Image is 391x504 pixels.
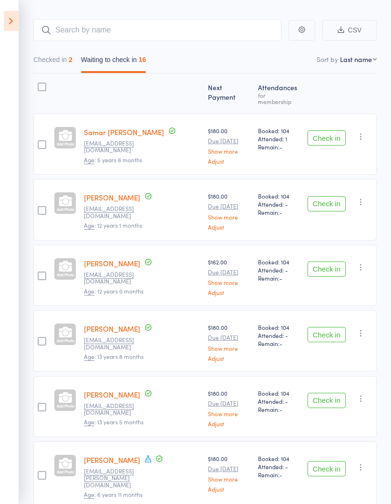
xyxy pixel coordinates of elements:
span: : 12 years 0 months [84,287,144,295]
div: $180.00 [208,454,250,492]
small: Due [DATE] [208,334,250,341]
small: Due [DATE] [208,203,250,210]
span: Attended: - [258,331,300,339]
a: Show more [208,214,250,220]
button: Check in [308,262,346,277]
span: : 13 years 8 months [84,352,144,361]
span: Booked: 104 [258,126,300,135]
button: CSV [322,20,377,41]
a: [PERSON_NAME] [84,192,140,202]
span: Remain: [258,143,300,151]
span: Remain: [258,471,300,479]
a: Show more [208,345,250,351]
div: 2 [69,56,72,63]
span: Booked: 104 [258,192,300,200]
a: Show more [208,410,250,417]
button: Checked in2 [33,51,72,73]
span: : 13 years 5 months [84,418,144,426]
label: Sort by [317,54,338,64]
a: Adjust [208,420,250,427]
small: Due [DATE] [208,137,250,144]
button: Check in [308,327,346,342]
div: 16 [139,56,146,63]
a: Adjust [208,289,250,295]
small: Due [DATE] [208,465,250,472]
small: rkaukoti@gmail.com [84,336,146,350]
span: Attended: - [258,462,300,471]
div: Atten­dances [254,78,304,109]
button: Check in [308,130,346,146]
div: $180.00 [208,323,250,361]
small: Cheers2rk@gmail.com [84,205,146,219]
button: Check in [308,196,346,211]
span: Booked: 104 [258,454,300,462]
span: - [279,339,282,347]
div: Last name [340,54,372,64]
a: Adjust [208,486,250,492]
span: - [279,208,282,216]
a: Show more [208,148,250,154]
a: [PERSON_NAME] [84,455,140,465]
small: Due [DATE] [208,269,250,275]
a: Show more [208,476,250,482]
a: Adjust [208,355,250,361]
div: $180.00 [208,389,250,427]
span: Attended: - [258,200,300,208]
div: $180.00 [208,126,250,164]
div: Next Payment [204,78,254,109]
a: Adjust [208,158,250,164]
a: [PERSON_NAME] [84,324,140,334]
span: : 12 years 1 months [84,221,142,230]
span: Attended: - [258,397,300,405]
button: Check in [308,461,346,476]
span: Remain: [258,405,300,413]
button: Check in [308,393,346,408]
span: Booked: 104 [258,258,300,266]
button: Waiting to check in16 [81,51,146,73]
div: $162.00 [208,258,250,295]
span: Remain: [258,274,300,282]
span: - [279,274,282,282]
span: Remain: [258,339,300,347]
a: Samar [PERSON_NAME] [84,127,164,137]
span: : 5 years 6 months [84,156,142,164]
small: Joyveen@gmail.com [84,402,146,416]
span: Booked: 104 [258,323,300,331]
span: - [279,143,282,151]
span: - [279,405,282,413]
span: : 6 years 11 months [84,490,143,499]
a: Adjust [208,224,250,230]
a: Show more [208,279,250,285]
small: Due [DATE] [208,400,250,407]
span: Booked: 104 [258,389,300,397]
small: manohar.kolluri@gmail.com [84,468,146,488]
span: Remain: [258,208,300,216]
span: Attended: 1 [258,135,300,143]
small: rkaukoti@gmail.com [84,271,146,285]
a: [PERSON_NAME] [84,258,140,268]
a: [PERSON_NAME] [84,389,140,399]
div: $180.00 [208,192,250,230]
small: mrsurya@gmail.com [84,140,146,154]
div: for membership [258,92,300,105]
span: - [279,471,282,479]
input: Search by name [33,19,281,41]
span: Attended: - [258,266,300,274]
